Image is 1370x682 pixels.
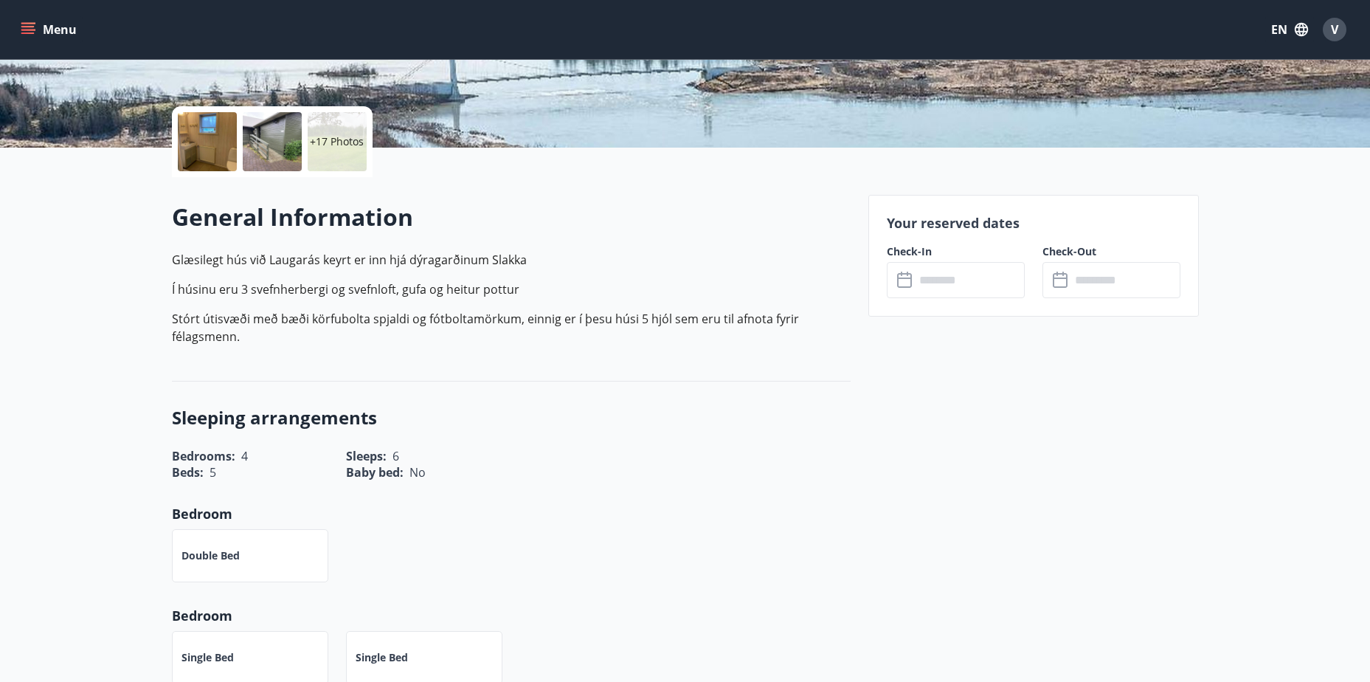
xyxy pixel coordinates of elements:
p: Stórt útisvæði með bæði körfubolta spjaldi og fótboltamörkum, einnig er í þesu húsi 5 hjól sem er... [172,310,851,345]
p: Double bed [181,548,240,563]
button: EN [1265,16,1314,43]
span: Baby bed : [346,464,404,480]
p: Í húsinu eru 3 svefnherbergi og svefnloft, gufa og heitur pottur [172,280,851,298]
span: No [409,464,426,480]
button: menu [18,16,83,43]
p: Single Bed [181,650,234,665]
p: Single Bed [356,650,408,665]
button: V [1317,12,1352,47]
h2: General Information [172,201,851,233]
p: Glæsilegt hús við Laugarás keyrt er inn hjá dýragarðinum Slakka [172,251,851,269]
span: Beds : [172,464,204,480]
span: 5 [210,464,216,480]
h3: Sleeping arrangements [172,405,851,430]
p: Your reserved dates [887,213,1180,232]
p: Bedroom [172,606,851,625]
p: Bedroom [172,504,851,523]
label: Check-In [887,244,1025,259]
p: +17 Photos [310,134,364,149]
span: V [1331,21,1338,38]
label: Check-Out [1042,244,1180,259]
